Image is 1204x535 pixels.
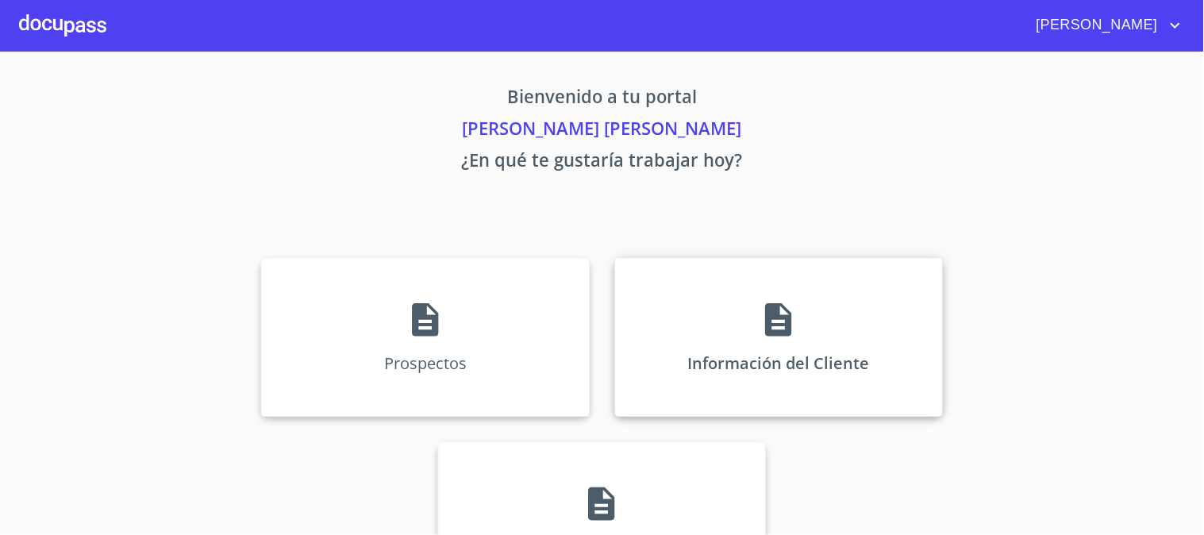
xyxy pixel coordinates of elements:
[113,83,1091,115] p: Bienvenido a tu portal
[113,147,1091,179] p: ¿En qué te gustaría trabajar hoy?
[113,115,1091,147] p: [PERSON_NAME] [PERSON_NAME]
[1025,13,1166,38] span: [PERSON_NAME]
[384,352,467,374] p: Prospectos
[688,352,870,374] p: Información del Cliente
[1025,13,1185,38] button: account of current user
